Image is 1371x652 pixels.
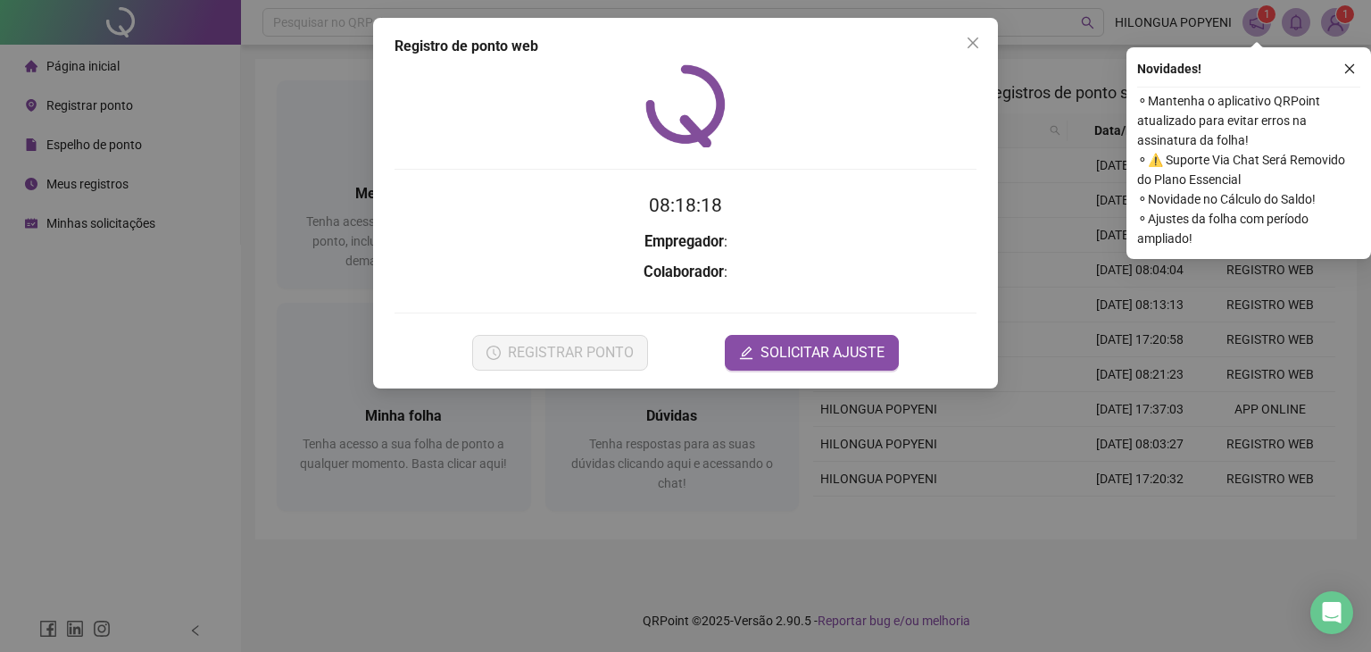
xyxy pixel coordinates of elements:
[760,342,885,364] span: SOLICITAR AJUSTE
[645,64,726,147] img: QRPoint
[644,263,724,280] strong: Colaborador
[959,29,987,57] button: Close
[1137,150,1360,189] span: ⚬ ⚠️ Suporte Via Chat Será Removido do Plano Essencial
[1310,591,1353,634] div: Open Intercom Messenger
[649,195,722,216] time: 08:18:18
[1137,209,1360,248] span: ⚬ Ajustes da folha com período ampliado!
[1137,189,1360,209] span: ⚬ Novidade no Cálculo do Saldo!
[739,346,753,360] span: edit
[1343,63,1356,75] span: close
[644,233,724,250] strong: Empregador
[966,36,980,50] span: close
[1137,59,1201,79] span: Novidades !
[472,335,648,371] button: REGISTRAR PONTO
[395,261,976,284] h3: :
[395,36,976,57] div: Registro de ponto web
[395,230,976,254] h3: :
[1137,91,1360,150] span: ⚬ Mantenha o aplicativo QRPoint atualizado para evitar erros na assinatura da folha!
[725,335,899,371] button: editSOLICITAR AJUSTE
